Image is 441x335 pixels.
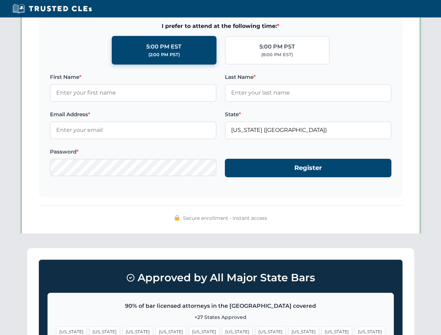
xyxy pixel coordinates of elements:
[50,22,391,31] span: I prefer to attend at the following time:
[10,3,94,14] img: Trusted CLEs
[225,159,391,177] button: Register
[261,51,293,58] div: (8:00 PM EST)
[225,84,391,102] input: Enter your last name
[146,42,182,51] div: 5:00 PM EST
[50,110,216,119] label: Email Address
[56,301,385,311] p: 90% of bar licensed attorneys in the [GEOGRAPHIC_DATA] covered
[50,73,216,81] label: First Name
[50,121,216,139] input: Enter your email
[174,215,180,221] img: 🔒
[225,110,391,119] label: State
[50,84,216,102] input: Enter your first name
[47,268,394,287] h3: Approved by All Major State Bars
[259,42,295,51] div: 5:00 PM PST
[56,313,385,321] p: +27 States Approved
[225,121,391,139] input: Florida (FL)
[50,148,216,156] label: Password
[148,51,180,58] div: (2:00 PM PST)
[225,73,391,81] label: Last Name
[183,214,267,222] span: Secure enrollment • Instant access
